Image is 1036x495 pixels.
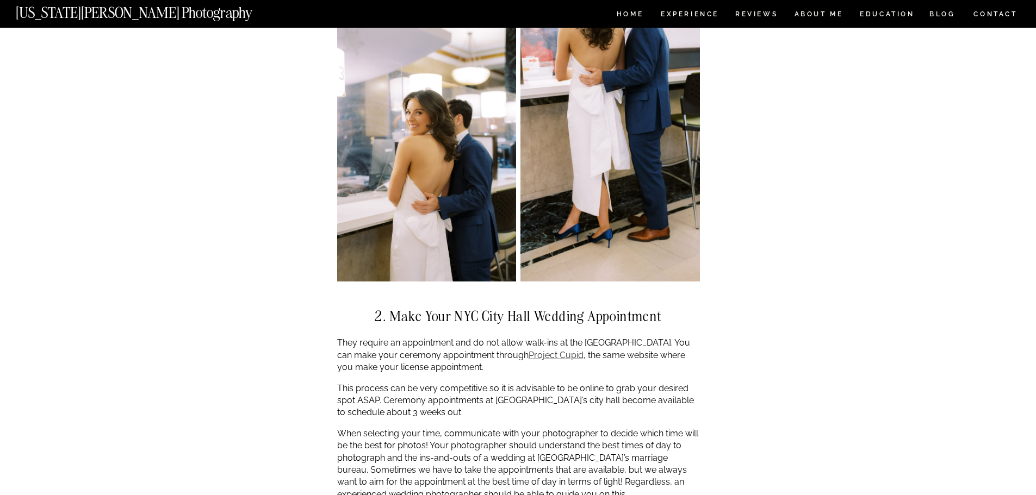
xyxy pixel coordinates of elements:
[529,350,584,360] a: Project Cupid
[337,383,700,419] p: This process can be very competitive so it is advisable to be online to grab your desired spot AS...
[661,11,718,20] a: Experience
[794,11,843,20] a: ABOUT ME
[859,11,916,20] a: EDUCATION
[929,11,956,20] a: BLOG
[337,337,700,373] p: They require an appointment and do not allow walk-ins at the [GEOGRAPHIC_DATA]. You can make your...
[16,5,289,15] a: [US_STATE][PERSON_NAME] Photography
[337,309,700,324] h2: 2. Make Your NYC city hall wedding Appointment
[735,11,776,20] a: REVIEWS
[615,11,646,20] a: HOME
[973,8,1018,20] a: CONTACT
